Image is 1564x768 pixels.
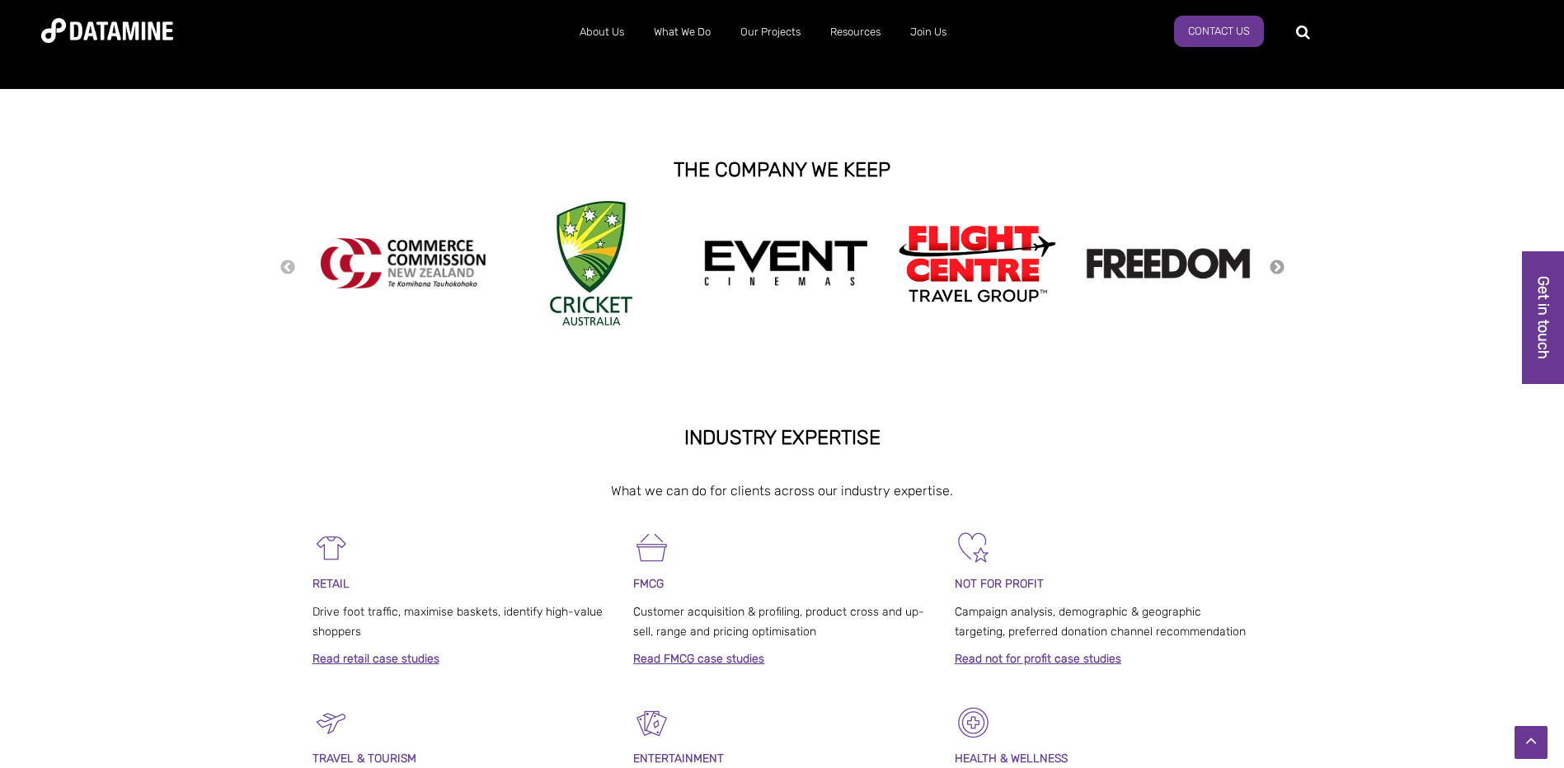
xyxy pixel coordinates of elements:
button: Previous [279,259,296,277]
strong: HEALTH & WELLNESS [955,752,1068,766]
span: RETAIL [312,577,350,591]
img: Travel & Tourism [312,704,350,741]
span: NOT FOR PROFIT [955,577,1044,591]
img: Not For Profit [955,529,992,566]
a: Our Projects [726,11,815,54]
a: Read FMCG case studies [633,652,764,666]
a: Read retail case studies [312,652,439,666]
a: About Us [565,11,639,54]
img: FMCG [633,529,670,566]
a: Read not for profit case studies [955,652,1121,666]
span: ENTERTAINMENT [633,752,724,766]
span: TRAVEL & TOURISM [312,752,416,766]
img: Retail-1 [312,529,350,566]
span: Drive foot traffic, maximise baskets, identify high-value shoppers [312,605,603,639]
strong: INDUSTRY EXPERTISE [684,426,881,449]
a: Join Us [895,11,961,54]
a: Resources [815,11,895,54]
span: What we can do for clients across our industry expertise. [611,483,953,499]
span: Campaign analysis, demographic & geographic targeting, preferred donation channel recommendation [955,605,1246,639]
img: Freedom logo [1086,248,1251,279]
span: FMCG [633,577,664,591]
a: Get in touch [1522,251,1564,384]
span: Customer acquisition & profiling, product cross and up-sell, range and pricing optimisation [633,605,924,639]
img: commercecommission [321,238,486,288]
img: Cricket Australia [550,201,632,325]
a: Contact Us [1174,16,1264,47]
button: Next [1269,259,1285,277]
img: event cinemas [703,240,868,288]
img: Healthcare [955,704,992,741]
img: Flight Centre [895,221,1059,306]
img: Entertainment [633,704,670,741]
img: Datamine [41,18,173,43]
a: What We Do [639,11,726,54]
strong: THE COMPANY WE KEEP [674,158,890,181]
